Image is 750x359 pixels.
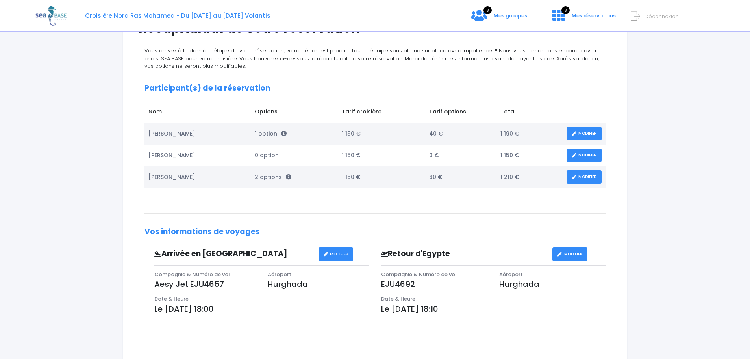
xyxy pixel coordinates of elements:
[375,249,552,259] h3: Retour d'Egypte
[144,145,251,166] td: [PERSON_NAME]
[338,145,425,166] td: 1 150 €
[561,6,570,14] span: 3
[567,127,602,141] a: MODIFIER
[644,13,679,20] span: Déconnexion
[381,278,487,290] p: EJU4692
[483,6,492,14] span: 3
[144,123,251,145] td: [PERSON_NAME]
[319,247,354,261] a: MODIFIER
[255,130,287,138] span: 1 option
[154,271,230,278] span: Compagnie & Numéro de vol
[144,47,599,70] span: Vous arrivez à la dernière étape de votre réservation, votre départ est proche. Toute l’équipe vo...
[154,303,369,315] p: Le [DATE] 18:00
[268,278,369,290] p: Hurghada
[338,104,425,123] td: Tarif croisière
[144,227,606,236] h2: Vos informations de voyages
[381,295,415,303] span: Date & Heure
[144,84,606,93] h2: Participant(s) de la réservation
[567,170,602,184] a: MODIFIER
[425,166,496,188] td: 60 €
[425,123,496,145] td: 40 €
[425,104,496,123] td: Tarif options
[144,166,251,188] td: [PERSON_NAME]
[154,295,189,303] span: Date & Heure
[381,303,606,315] p: Le [DATE] 18:10
[499,278,606,290] p: Hurghada
[552,247,587,261] a: MODIFIER
[499,271,523,278] span: Aéroport
[148,249,319,259] h3: Arrivée en [GEOGRAPHIC_DATA]
[255,173,291,181] span: 2 options
[85,11,270,20] span: Croisière Nord Ras Mohamed - Du [DATE] au [DATE] Volantis
[425,145,496,166] td: 0 €
[567,149,602,162] a: MODIFIER
[465,15,533,22] a: 3 Mes groupes
[255,151,279,159] span: 0 option
[496,166,563,188] td: 1 210 €
[546,15,620,22] a: 3 Mes réservations
[144,104,251,123] td: Nom
[496,123,563,145] td: 1 190 €
[338,123,425,145] td: 1 150 €
[496,104,563,123] td: Total
[268,271,291,278] span: Aéroport
[139,20,611,36] h1: Récapitulatif de votre réservation
[154,278,256,290] p: Aesy Jet EJU4657
[251,104,338,123] td: Options
[338,166,425,188] td: 1 150 €
[494,12,527,19] span: Mes groupes
[381,271,457,278] span: Compagnie & Numéro de vol
[496,145,563,166] td: 1 150 €
[572,12,616,19] span: Mes réservations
